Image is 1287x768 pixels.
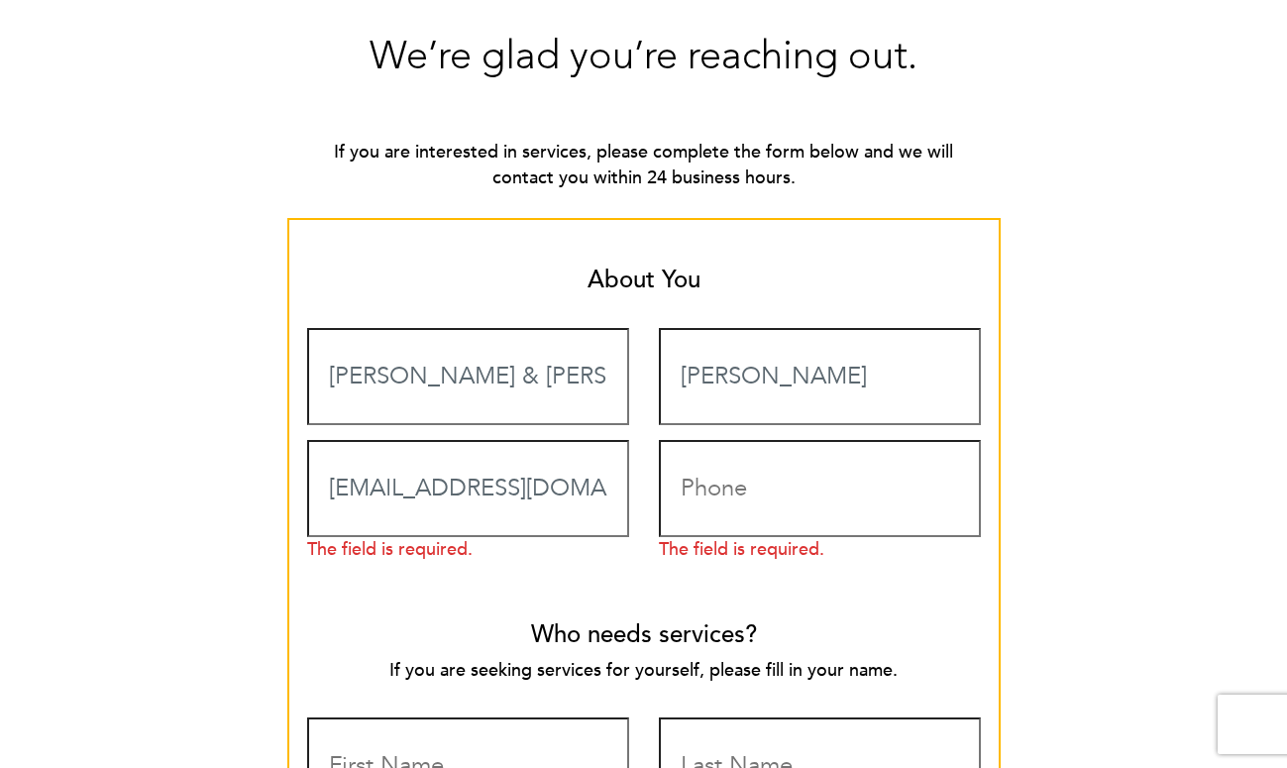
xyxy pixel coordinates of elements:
h3: About You [307,268,981,293]
h3: Who needs services? [307,622,981,648]
input: Last Name [659,328,981,425]
p: If you are interested in services, please complete the form below and we will contact you within ... [307,140,981,190]
input: Phone [659,440,981,537]
input: First Name [307,328,629,425]
input: Email [307,440,629,537]
p: If you are seeking services for yourself, please fill in your name. [307,658,981,684]
h2: We’re glad you’re reaching out. [307,37,981,80]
